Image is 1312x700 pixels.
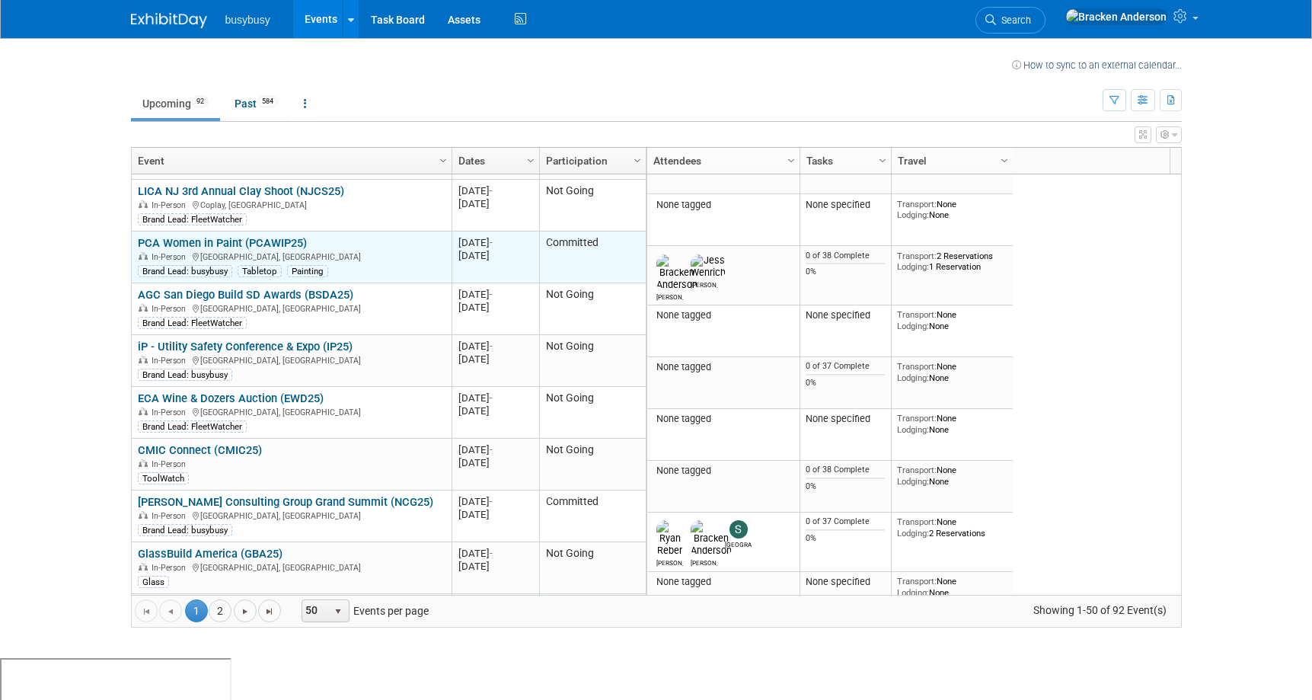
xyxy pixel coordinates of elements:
[282,599,444,622] span: Events per page
[152,304,190,314] span: In-Person
[806,576,885,588] div: None specified
[546,148,636,174] a: Participation
[138,198,445,211] div: Coplay, [GEOGRAPHIC_DATA]
[975,7,1045,34] a: Search
[806,533,885,544] div: 0%
[691,254,726,279] img: Jess Wenrich
[138,495,433,509] a: [PERSON_NAME] Consulting Group Grand Summit (NCG25)
[653,576,793,588] div: None tagged
[458,392,532,404] div: [DATE]
[239,606,251,618] span: Go to the next page
[996,14,1031,26] span: Search
[138,524,232,536] div: Brand Lead: busybusy
[691,279,717,289] div: Jess Wenrich
[1012,59,1182,71] a: How to sync to an external calendar...
[458,508,532,521] div: [DATE]
[653,413,793,425] div: None tagged
[897,465,1007,487] div: None None
[458,340,532,353] div: [DATE]
[138,317,247,329] div: Brand Lead: FleetWatcher
[458,197,532,210] div: [DATE]
[138,472,189,484] div: ToolWatch
[490,185,493,197] span: -
[138,392,324,405] a: ECA Wine & Dozers Auction (EWD25)
[656,520,683,557] img: Ryan Reber
[138,302,445,315] div: [GEOGRAPHIC_DATA], [GEOGRAPHIC_DATA]
[225,14,270,26] span: busybusy
[490,444,493,455] span: -
[458,301,532,314] div: [DATE]
[138,561,445,574] div: [GEOGRAPHIC_DATA], [GEOGRAPHIC_DATA]
[302,600,328,622] span: 50
[138,184,344,198] a: LICA NJ 3rd Annual Clay Shoot (NJCS25)
[490,392,493,404] span: -
[897,576,1007,598] div: None None
[152,408,190,417] span: In-Person
[138,405,445,418] div: [GEOGRAPHIC_DATA], [GEOGRAPHIC_DATA]
[897,516,1007,539] div: None 2 Reservations
[435,148,452,171] a: Column Settings
[897,251,1007,273] div: 2 Reservations 1 Reservation
[458,560,532,573] div: [DATE]
[691,520,732,557] img: Bracken Anderson
[897,587,929,598] span: Lodging:
[152,356,190,366] span: In-Person
[653,309,793,321] div: None tagged
[138,148,442,174] a: Event
[138,547,283,561] a: GlassBuild America (GBA25)
[287,265,328,277] div: Painting
[656,557,683,567] div: Ryan Reber
[490,237,493,248] span: -
[656,291,683,301] div: Bracken Anderson
[539,491,646,542] td: Committed
[539,232,646,283] td: Committed
[897,465,937,475] span: Transport:
[806,378,885,388] div: 0%
[490,289,493,300] span: -
[897,199,937,209] span: Transport:
[490,496,493,507] span: -
[897,576,937,587] span: Transport:
[897,372,929,383] span: Lodging:
[806,516,885,527] div: 0 of 37 Complete
[897,251,937,261] span: Transport:
[131,13,207,28] img: ExhibitDay
[806,481,885,492] div: 0%
[653,199,793,211] div: None tagged
[539,180,646,232] td: Not Going
[806,251,885,261] div: 0 of 38 Complete
[238,265,282,277] div: Tabletop
[185,599,208,622] span: 1
[139,563,148,571] img: In-Person Event
[1019,599,1180,621] span: Showing 1-50 of 92 Event(s)
[631,155,643,167] span: Column Settings
[725,539,752,548] div: Sydney Sanders
[897,321,929,331] span: Lodging:
[490,548,493,559] span: -
[138,576,169,588] div: Glass
[139,200,148,208] img: In-Person Event
[897,309,1007,331] div: None None
[152,200,190,210] span: In-Person
[458,184,532,197] div: [DATE]
[139,511,148,519] img: In-Person Event
[458,495,532,508] div: [DATE]
[539,387,646,439] td: Not Going
[539,335,646,387] td: Not Going
[458,249,532,262] div: [DATE]
[785,155,797,167] span: Column Settings
[159,599,182,622] a: Go to the previous page
[223,89,289,118] a: Past584
[138,353,445,366] div: [GEOGRAPHIC_DATA], [GEOGRAPHIC_DATA]
[897,209,929,220] span: Lodging:
[458,547,532,560] div: [DATE]
[539,439,646,491] td: Not Going
[806,309,885,321] div: None specified
[897,516,937,527] span: Transport:
[152,511,190,521] span: In-Person
[140,606,152,618] span: Go to the first page
[897,361,1007,383] div: None None
[522,148,539,171] a: Column Settings
[806,199,885,211] div: None specified
[192,96,209,107] span: 92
